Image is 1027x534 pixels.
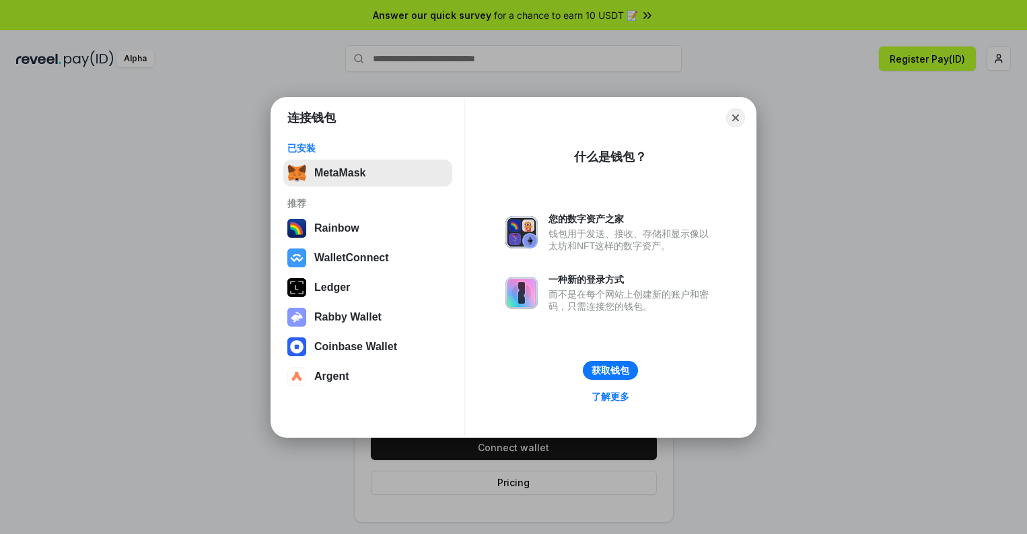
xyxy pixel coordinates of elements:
img: svg+xml,%3Csvg%20width%3D%2228%22%20height%3D%2228%22%20viewBox%3D%220%200%2028%2028%22%20fill%3D... [287,248,306,267]
button: MetaMask [283,160,452,187]
button: Rainbow [283,215,452,242]
div: Rabby Wallet [314,311,382,323]
button: Coinbase Wallet [283,333,452,360]
img: svg+xml,%3Csvg%20xmlns%3D%22http%3A%2F%2Fwww.w3.org%2F2000%2Fsvg%22%20fill%3D%22none%22%20viewBox... [287,308,306,327]
div: 已安装 [287,142,448,154]
div: Argent [314,370,349,382]
div: 一种新的登录方式 [548,273,715,286]
h1: 连接钱包 [287,110,336,126]
div: Ledger [314,281,350,294]
div: 钱包用于发送、接收、存储和显示像以太坊和NFT这样的数字资产。 [548,228,715,252]
button: Close [726,108,745,127]
div: 推荐 [287,197,448,209]
div: 获取钱包 [592,364,629,376]
div: WalletConnect [314,252,389,264]
img: svg+xml,%3Csvg%20xmlns%3D%22http%3A%2F%2Fwww.w3.org%2F2000%2Fsvg%22%20fill%3D%22none%22%20viewBox... [505,216,538,248]
div: MetaMask [314,167,365,179]
button: Rabby Wallet [283,304,452,331]
div: 了解更多 [592,391,629,403]
img: svg+xml,%3Csvg%20xmlns%3D%22http%3A%2F%2Fwww.w3.org%2F2000%2Fsvg%22%20width%3D%2228%22%20height%3... [287,278,306,297]
img: svg+xml,%3Csvg%20xmlns%3D%22http%3A%2F%2Fwww.w3.org%2F2000%2Fsvg%22%20fill%3D%22none%22%20viewBox... [505,277,538,309]
img: svg+xml,%3Csvg%20width%3D%22120%22%20height%3D%22120%22%20viewBox%3D%220%200%20120%20120%22%20fil... [287,219,306,238]
button: Argent [283,363,452,390]
img: svg+xml,%3Csvg%20width%3D%2228%22%20height%3D%2228%22%20viewBox%3D%220%200%2028%2028%22%20fill%3D... [287,337,306,356]
div: Rainbow [314,222,359,234]
img: svg+xml,%3Csvg%20fill%3D%22none%22%20height%3D%2233%22%20viewBox%3D%220%200%2035%2033%22%20width%... [287,164,306,182]
button: 获取钱包 [583,361,638,380]
div: Coinbase Wallet [314,341,397,353]
button: WalletConnect [283,244,452,271]
a: 了解更多 [583,388,637,405]
div: 什么是钱包？ [574,149,647,165]
img: svg+xml,%3Csvg%20width%3D%2228%22%20height%3D%2228%22%20viewBox%3D%220%200%2028%2028%22%20fill%3D... [287,367,306,386]
div: 您的数字资产之家 [548,213,715,225]
div: 而不是在每个网站上创建新的账户和密码，只需连接您的钱包。 [548,288,715,312]
button: Ledger [283,274,452,301]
